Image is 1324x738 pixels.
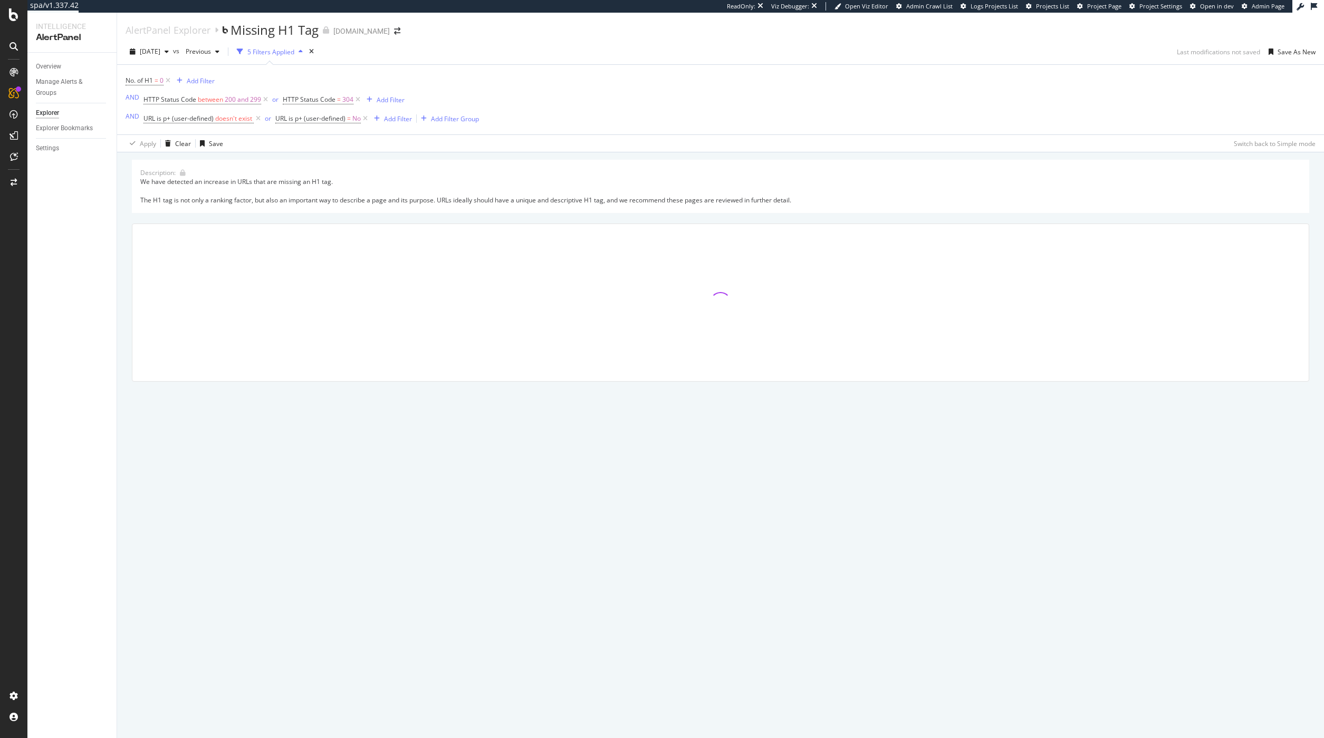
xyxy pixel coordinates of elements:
span: 2025 Aug. 28th [140,47,160,56]
button: Add Filter [370,112,412,125]
a: AlertPanel Explorer [126,24,210,36]
div: AND [126,93,139,102]
button: or [272,94,279,104]
div: [DOMAIN_NAME] [333,26,390,36]
span: 200 and 299 [225,92,261,107]
div: Apply [140,139,156,148]
div: Last modifications not saved [1177,47,1260,56]
span: No [352,111,361,126]
div: Switch back to Simple mode [1234,139,1316,148]
button: Apply [126,135,156,152]
button: AND [126,111,139,121]
a: Logs Projects List [961,2,1018,11]
span: URL is p+ (user-defined) [143,114,214,123]
div: Overview [36,61,61,72]
div: We have detected an increase in URLs that are missing an H1 tag. The H1 tag is not only a ranking... [140,177,1301,204]
div: Manage Alerts & Groups [36,76,99,99]
span: Project Page [1087,2,1121,10]
a: Project Page [1077,2,1121,11]
a: Overview [36,61,109,72]
a: Project Settings [1129,2,1182,11]
span: 304 [342,92,353,107]
span: Project Settings [1139,2,1182,10]
span: between [198,95,223,104]
div: Explorer [36,108,59,119]
div: ReadOnly: [727,2,755,11]
span: doesn't exist [215,114,252,123]
button: Save [196,135,223,152]
div: Settings [36,143,59,154]
a: Settings [36,143,109,154]
div: arrow-right-arrow-left [394,27,400,35]
div: Save [209,139,223,148]
div: Explorer Bookmarks [36,123,93,134]
button: Switch back to Simple mode [1230,135,1316,152]
a: Open in dev [1190,2,1234,11]
button: Add Filter Group [417,112,479,125]
a: Admin Page [1242,2,1284,11]
button: Add Filter [362,93,405,106]
span: Open Viz Editor [845,2,888,10]
div: or [272,95,279,104]
span: Admin Page [1252,2,1284,10]
button: Add Filter [172,74,215,87]
div: times [307,46,316,57]
span: HTTP Status Code [143,95,196,104]
button: AND [126,92,139,102]
span: HTTP Status Code [283,95,335,104]
button: or [265,113,271,123]
span: = [155,76,158,85]
a: Manage Alerts & Groups [36,76,109,99]
span: = [347,114,351,123]
a: Projects List [1026,2,1069,11]
div: Add Filter [187,76,215,85]
span: Admin Crawl List [906,2,953,10]
div: Intelligence [36,21,108,32]
div: AND [126,112,139,121]
a: Admin Crawl List [896,2,953,11]
span: URL is p+ (user-defined) [275,114,346,123]
span: No. of H1 [126,76,153,85]
div: Viz Debugger: [771,2,809,11]
a: Explorer [36,108,109,119]
span: Logs Projects List [971,2,1018,10]
div: Description: [140,168,176,177]
span: vs [173,46,181,55]
div: Clear [175,139,191,148]
div: 5 Filters Applied [247,47,294,56]
button: Previous [181,43,224,60]
span: 0 [160,73,164,88]
a: Explorer Bookmarks [36,123,109,134]
div: Add Filter [384,114,412,123]
div: or [265,114,271,123]
span: = [337,95,341,104]
div: AlertPanel [36,32,108,44]
div: Missing H1 Tag [231,21,319,39]
div: Add Filter Group [431,114,479,123]
span: Previous [181,47,211,56]
a: Open Viz Editor [834,2,888,11]
div: Add Filter [377,95,405,104]
div: Save As New [1278,47,1316,56]
span: Open in dev [1200,2,1234,10]
button: Save As New [1264,43,1316,60]
button: 5 Filters Applied [233,43,307,60]
button: [DATE] [126,43,173,60]
span: Projects List [1036,2,1069,10]
button: Clear [161,135,191,152]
